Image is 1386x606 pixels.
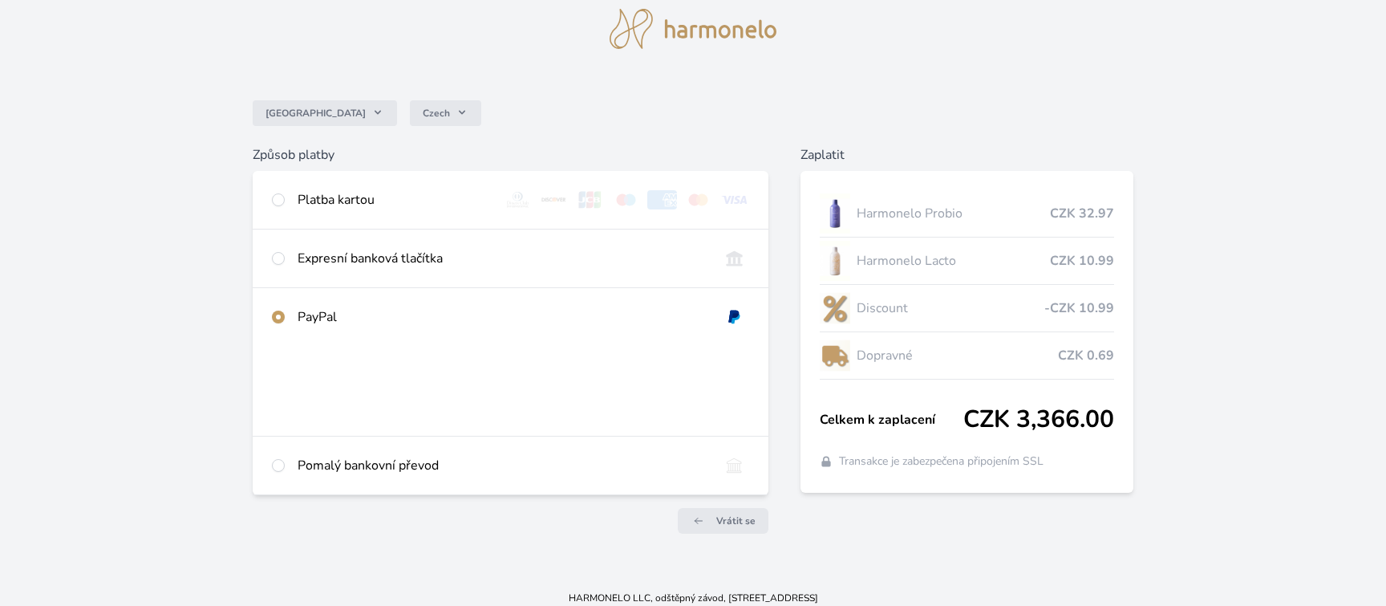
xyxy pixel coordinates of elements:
img: diners.svg [503,190,533,209]
img: paypal.svg [719,307,749,327]
img: maestro.svg [611,190,641,209]
h6: Zaplatit [800,145,1133,165]
span: Discount [857,299,1045,318]
img: onlineBanking_CZ.svg [719,249,749,268]
img: bankTransfer_IBAN.svg [719,456,749,475]
div: Platba kartou [298,190,491,209]
span: Harmonelo Probio [857,204,1051,223]
img: discover.svg [539,190,569,209]
img: jcb.svg [575,190,605,209]
span: -CZK 10.99 [1044,299,1114,318]
img: CLEAN_LACTO_se_stinem_x-hi-lo.jpg [820,241,850,281]
img: discount-lo.png [820,288,850,328]
img: mc.svg [683,190,713,209]
div: Pomalý bankovní převod [298,456,707,475]
img: delivery-lo.png [820,336,850,376]
button: Czech [410,100,481,126]
span: Harmonelo Lacto [857,251,1051,270]
span: CZK 0.69 [1058,346,1114,365]
img: CLEAN_PROBIO_se_stinem_x-lo.jpg [820,193,850,234]
img: visa.svg [719,190,749,209]
span: CZK 3,366.00 [963,405,1114,434]
div: PayPal [298,307,707,327]
span: CZK 10.99 [1050,251,1114,270]
img: logo.svg [610,9,776,49]
span: Vrátit se [716,514,756,527]
img: amex.svg [647,190,677,209]
div: Expresní banková tlačítka [298,249,707,268]
span: Czech [423,107,450,120]
button: [GEOGRAPHIC_DATA] [253,100,397,126]
span: CZK 32.97 [1050,204,1114,223]
a: Vrátit se [678,508,768,534]
span: [GEOGRAPHIC_DATA] [265,107,366,120]
span: Dopravné [857,346,1059,365]
h6: Způsob platby [253,145,768,165]
span: Celkem k zaplacení [820,410,963,429]
iframe: PayPal-paypal [272,365,749,404]
span: Transakce je zabezpečena připojením SSL [839,453,1044,470]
